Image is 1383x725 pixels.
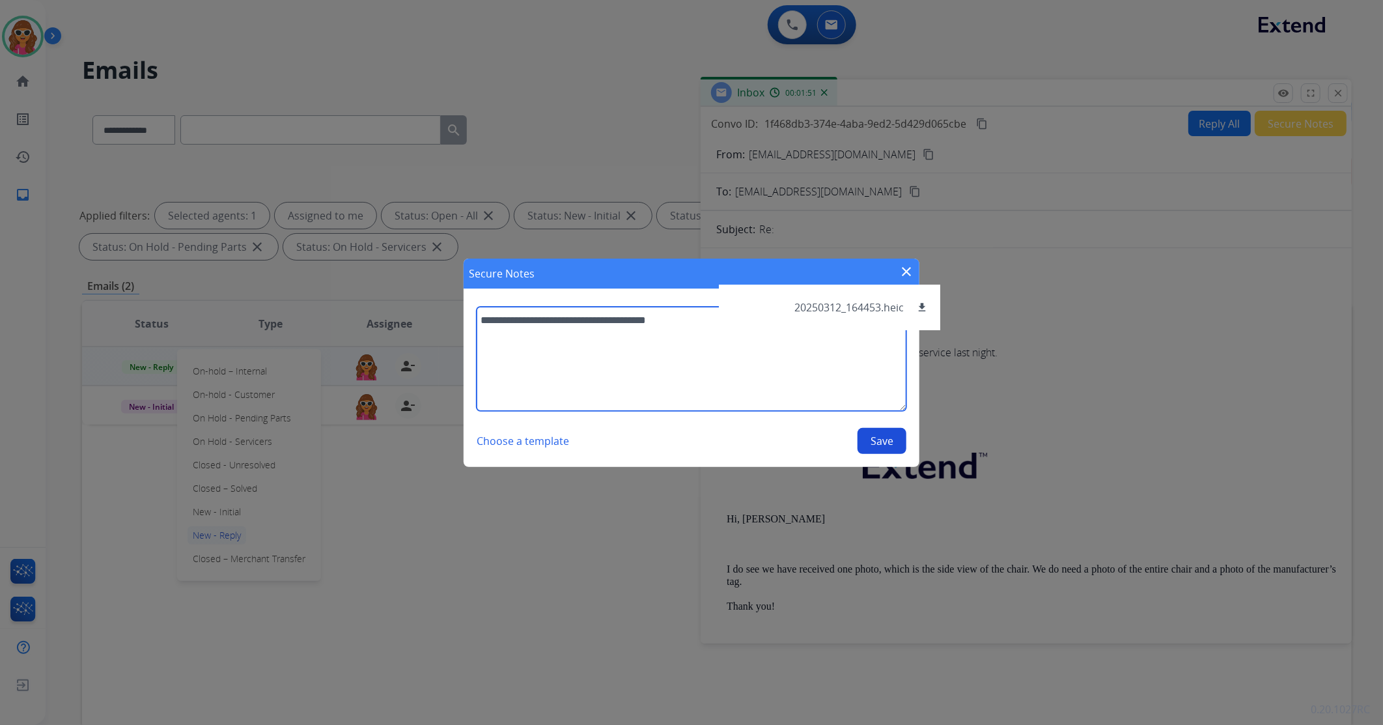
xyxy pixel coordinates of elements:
mat-icon: download [916,302,928,313]
p: 0.20.1027RC [1311,702,1370,717]
p: 20250312_164453.heic [794,300,904,315]
button: Save [858,428,906,454]
mat-icon: close [899,264,914,279]
h1: Secure Notes [469,266,535,281]
button: Choose a template [477,428,569,454]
